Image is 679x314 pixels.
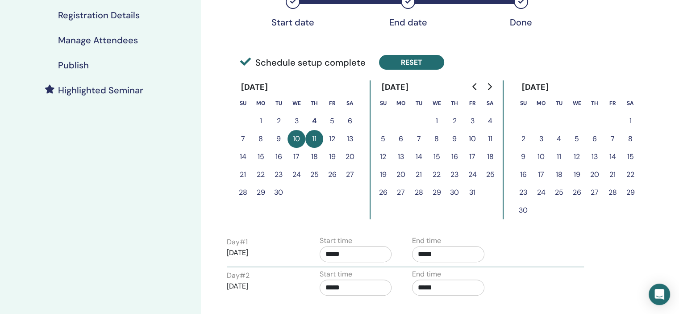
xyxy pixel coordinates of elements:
[568,94,586,112] th: Wednesday
[392,148,410,166] button: 13
[234,94,252,112] th: Sunday
[234,130,252,148] button: 7
[586,184,604,201] button: 27
[428,166,446,184] button: 22
[379,55,444,70] button: Reset
[374,94,392,112] th: Sunday
[412,269,441,280] label: End time
[305,166,323,184] button: 25
[621,94,639,112] th: Saturday
[604,130,621,148] button: 7
[271,17,315,28] div: Start date
[482,78,496,96] button: Go to next month
[428,130,446,148] button: 8
[621,166,639,184] button: 22
[323,130,341,148] button: 12
[410,184,428,201] button: 28
[586,166,604,184] button: 20
[320,269,352,280] label: Start time
[227,237,248,247] label: Day # 1
[392,184,410,201] button: 27
[341,148,359,166] button: 20
[287,112,305,130] button: 3
[270,112,287,130] button: 2
[252,130,270,148] button: 8
[468,78,482,96] button: Go to previous month
[481,148,499,166] button: 18
[568,166,586,184] button: 19
[514,184,532,201] button: 23
[252,184,270,201] button: 29
[227,247,299,258] p: [DATE]
[446,130,463,148] button: 9
[463,148,481,166] button: 17
[621,184,639,201] button: 29
[392,94,410,112] th: Monday
[305,112,323,130] button: 4
[604,184,621,201] button: 28
[270,94,287,112] th: Tuesday
[410,94,428,112] th: Tuesday
[374,130,392,148] button: 5
[341,112,359,130] button: 6
[341,94,359,112] th: Saturday
[428,112,446,130] button: 1
[550,184,568,201] button: 25
[240,56,366,69] span: Schedule setup complete
[270,184,287,201] button: 30
[323,94,341,112] th: Friday
[568,148,586,166] button: 12
[270,130,287,148] button: 9
[649,284,670,305] div: Open Intercom Messenger
[532,130,550,148] button: 3
[550,130,568,148] button: 4
[374,166,392,184] button: 19
[287,166,305,184] button: 24
[514,94,532,112] th: Sunday
[305,130,323,148] button: 11
[234,166,252,184] button: 21
[604,148,621,166] button: 14
[550,166,568,184] button: 18
[463,112,481,130] button: 3
[532,184,550,201] button: 24
[481,94,499,112] th: Saturday
[252,148,270,166] button: 15
[446,148,463,166] button: 16
[58,10,140,21] h4: Registration Details
[227,281,299,292] p: [DATE]
[586,148,604,166] button: 13
[392,166,410,184] button: 20
[270,166,287,184] button: 23
[320,235,352,246] label: Start time
[604,166,621,184] button: 21
[586,130,604,148] button: 6
[550,94,568,112] th: Tuesday
[532,94,550,112] th: Monday
[412,235,441,246] label: End time
[428,184,446,201] button: 29
[514,148,532,166] button: 9
[410,148,428,166] button: 14
[234,148,252,166] button: 14
[234,184,252,201] button: 28
[58,60,89,71] h4: Publish
[227,270,250,281] label: Day # 2
[463,166,481,184] button: 24
[550,148,568,166] button: 11
[323,166,341,184] button: 26
[446,112,463,130] button: 2
[428,148,446,166] button: 15
[234,80,275,94] div: [DATE]
[446,94,463,112] th: Thursday
[446,166,463,184] button: 23
[604,94,621,112] th: Friday
[481,166,499,184] button: 25
[58,35,138,46] h4: Manage Attendees
[621,148,639,166] button: 15
[621,130,639,148] button: 8
[323,112,341,130] button: 5
[374,80,416,94] div: [DATE]
[428,94,446,112] th: Wednesday
[463,184,481,201] button: 31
